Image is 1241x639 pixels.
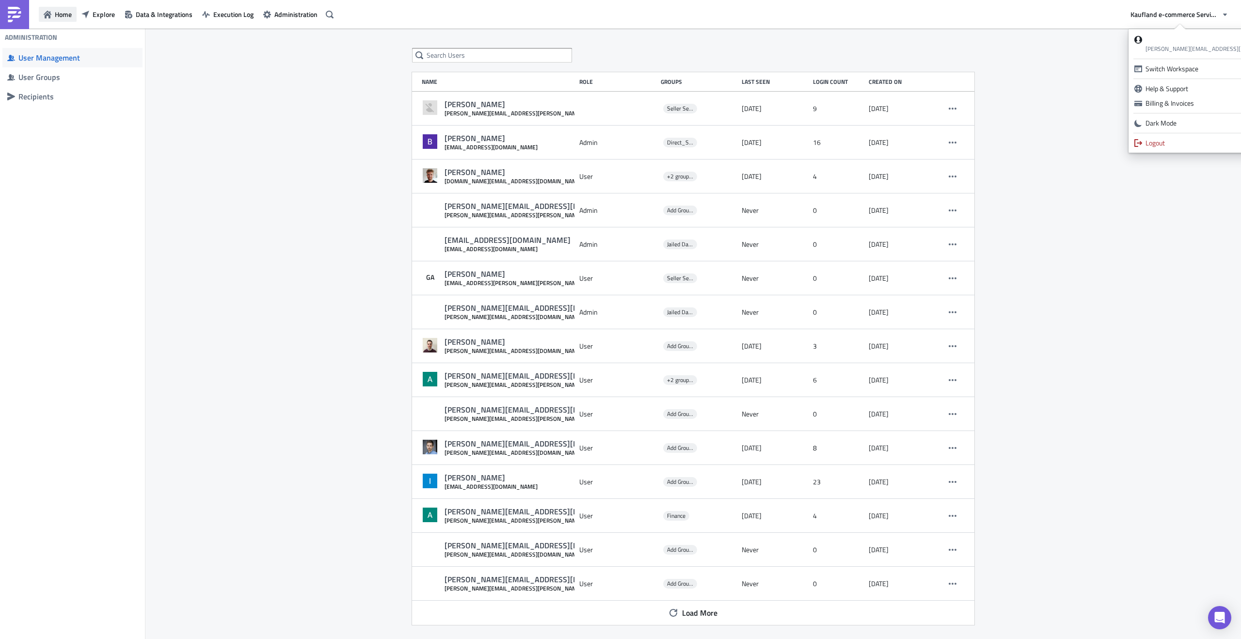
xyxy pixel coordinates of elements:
[445,167,582,177] div: [PERSON_NAME]
[445,439,631,449] div: [PERSON_NAME][EMAIL_ADDRESS][DOMAIN_NAME]
[869,172,889,181] time: 2023-08-28T10:17:26.810543
[445,517,692,524] div: [PERSON_NAME][EMAIL_ADDRESS][PERSON_NAME][DOMAIN_NAME]
[682,607,717,619] span: Load More
[7,7,22,22] img: PushMetrics
[1208,606,1231,629] div: Open Intercom Messenger
[445,303,631,313] div: [PERSON_NAME][EMAIL_ADDRESS][DOMAIN_NAME]
[445,177,582,185] div: [DOMAIN_NAME][EMAIL_ADDRESS][DOMAIN_NAME]
[813,575,864,592] div: 0
[213,9,254,19] span: Execution Log
[445,449,631,456] div: [PERSON_NAME][EMAIL_ADDRESS][DOMAIN_NAME]
[869,308,889,317] time: 2023-08-28T10:17:27.001001
[445,483,538,490] div: [EMAIL_ADDRESS][DOMAIN_NAME]
[445,133,538,144] div: [PERSON_NAME]
[667,240,701,249] span: Jailed Dataset
[579,202,656,219] div: Admin
[667,104,710,113] span: Seller Service KPI
[579,371,656,389] div: User
[445,371,692,381] div: [PERSON_NAME][EMAIL_ADDRESS][PERSON_NAME][DOMAIN_NAME]
[813,168,864,185] div: 4
[258,7,322,22] button: Administration
[579,236,656,253] div: Admin
[869,545,889,554] time: 2023-08-28T10:17:27.322079
[869,410,889,418] time: 2023-08-28T10:17:27.139782
[869,240,889,249] time: 2023-08-28T10:17:26.899260
[274,9,318,19] span: Administration
[813,202,864,219] div: 0
[18,72,138,82] div: User Groups
[422,439,438,455] img: Avatar
[445,144,538,151] div: [EMAIL_ADDRESS][DOMAIN_NAME]
[579,439,656,457] div: User
[120,7,197,22] button: Data & Integrations
[663,172,697,181] span: +2 groups: FBK, Jailed Dataset
[813,337,864,355] div: 3
[661,78,737,85] div: Groups
[667,172,741,181] span: +2 groups: FBK, Jailed Dataset
[39,7,77,22] button: Home
[813,439,864,457] div: 8
[445,313,631,320] div: [PERSON_NAME][EMAIL_ADDRESS][DOMAIN_NAME]
[742,104,762,113] time: 2023-06-20T07:30:23.808925
[742,541,808,559] div: Never
[445,381,692,388] div: [PERSON_NAME][EMAIL_ADDRESS][PERSON_NAME][DOMAIN_NAME]
[663,443,697,453] span: Add Groups
[663,206,697,215] span: Add Groups
[663,579,697,589] span: Add Groups
[813,405,864,423] div: 0
[663,138,697,147] span: Direct_Sales
[445,235,571,245] div: [EMAIL_ADDRESS][DOMAIN_NAME]
[5,33,57,42] h4: Administration
[663,409,697,419] span: Add Groups
[869,511,889,520] time: 2023-08-28T10:17:27.252015
[663,477,697,487] span: Add Groups
[579,405,656,423] div: User
[663,104,697,113] span: Seller Service KPI
[422,337,438,353] img: Avatar
[663,511,689,521] span: Finance
[197,7,258,22] button: Execution Log
[869,274,889,283] time: 2023-08-28T10:17:26.928639
[663,375,697,385] span: +2 groups: Seller Service KPI, MPC Team
[742,270,808,287] div: Never
[667,307,701,317] span: Jailed Dataset
[667,138,699,147] span: Direct_Sales
[579,507,656,525] div: User
[422,133,438,150] img: Avatar
[667,477,695,486] span: Add Groups
[742,342,762,351] time: 2025-07-03T12:16:35.404471
[445,541,631,551] div: [PERSON_NAME][EMAIL_ADDRESS][DOMAIN_NAME]
[869,376,889,384] time: 2023-08-28T10:17:27.114706
[412,48,572,63] input: Search Users
[422,99,438,116] img: Avatar
[869,342,889,351] time: 2023-08-28T10:17:27.030694
[667,409,695,418] span: Add Groups
[579,270,656,287] div: User
[813,304,864,321] div: 0
[742,511,762,520] time: 2025-07-25T07:25:24.259295
[579,304,656,321] div: Admin
[445,575,692,585] div: [PERSON_NAME][EMAIL_ADDRESS][PERSON_NAME][DOMAIN_NAME]
[667,545,695,554] span: Add Groups
[667,443,695,452] span: Add Groups
[579,168,656,185] div: User
[663,240,697,249] span: Jailed Dataset
[663,273,697,283] span: Seller Service KPI
[742,405,808,423] div: Never
[579,337,656,355] div: User
[667,375,767,384] span: +2 groups: Seller Service KPI, MPC Team
[813,134,864,151] div: 16
[869,104,889,113] time: 2023-06-01T14:28:18.800180
[813,78,864,85] div: Login Count
[667,579,695,588] span: Add Groups
[136,9,192,19] span: Data & Integrations
[445,405,692,415] div: [PERSON_NAME][EMAIL_ADDRESS][PERSON_NAME][DOMAIN_NAME]
[742,202,808,219] div: Never
[445,279,627,287] div: [EMAIL_ADDRESS][PERSON_NAME][PERSON_NAME][DOMAIN_NAME]
[445,110,627,117] div: [PERSON_NAME][EMAIL_ADDRESS][PERSON_NAME][DOMAIN_NAME]
[445,245,571,253] div: [EMAIL_ADDRESS][DOMAIN_NAME]
[445,201,692,211] div: [PERSON_NAME][EMAIL_ADDRESS][PERSON_NAME][DOMAIN_NAME]
[663,545,697,555] span: Add Groups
